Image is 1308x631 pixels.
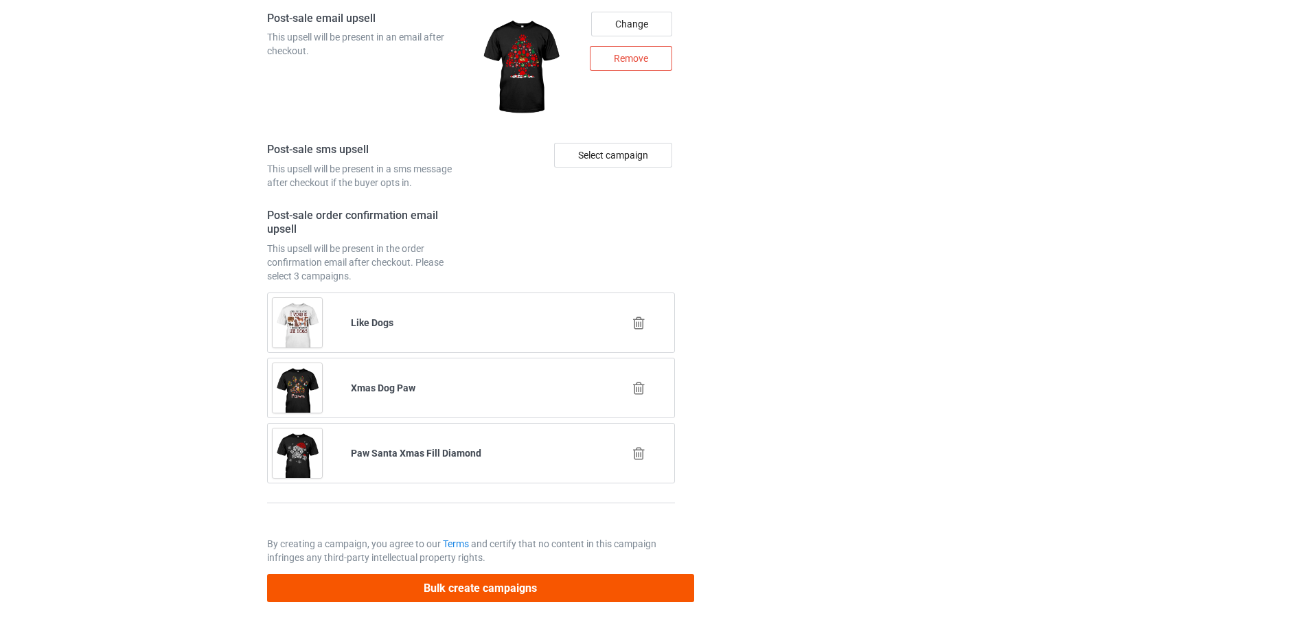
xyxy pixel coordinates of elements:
button: Bulk create campaigns [267,574,694,602]
div: This upsell will be present in a sms message after checkout if the buyer opts in. [267,162,466,190]
div: Remove [590,46,672,71]
div: This upsell will be present in an email after checkout. [267,30,466,58]
b: Xmas Dog Paw [351,382,415,393]
a: Terms [443,538,469,549]
h4: Post-sale email upsell [267,12,466,26]
h4: Post-sale sms upsell [267,143,466,157]
div: Change [591,12,672,36]
p: By creating a campaign, you agree to our and certify that no content in this campaign infringes a... [267,537,675,564]
img: regular.jpg [476,12,566,124]
b: Like Dogs [351,317,393,328]
b: Paw Santa Xmas Fill Diamond [351,448,481,459]
div: Select campaign [554,143,672,168]
h4: Post-sale order confirmation email upsell [267,209,466,237]
div: This upsell will be present in the order confirmation email after checkout. Please select 3 campa... [267,242,466,283]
